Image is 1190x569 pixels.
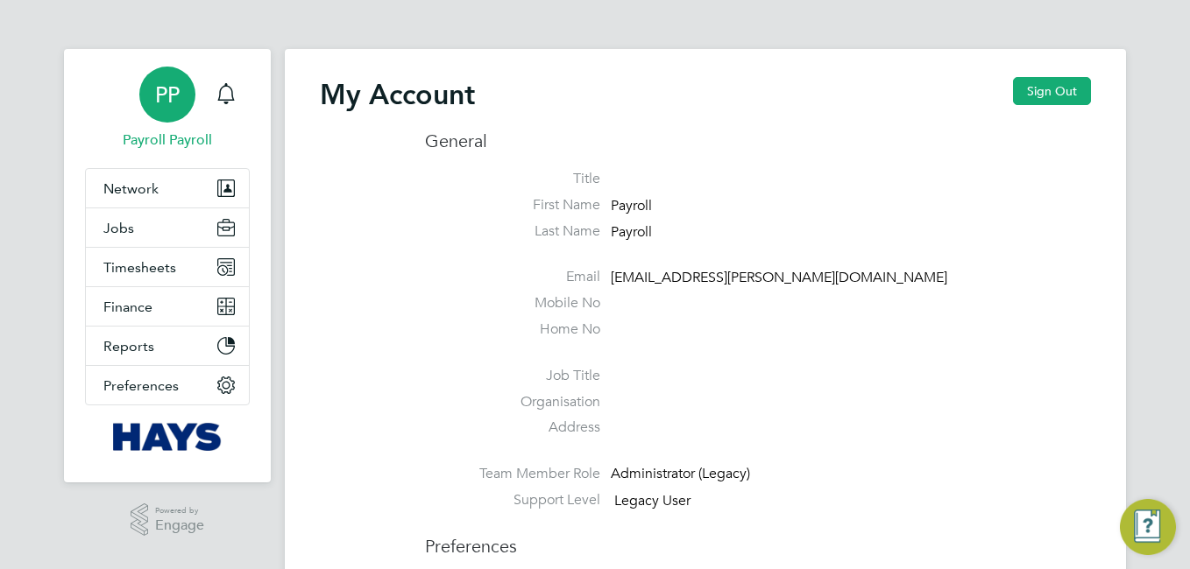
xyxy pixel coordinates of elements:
[103,299,152,315] span: Finance
[425,393,600,411] label: Organisation
[155,503,204,518] span: Powered by
[425,465,600,483] label: Team Member Role
[86,366,249,404] button: Preferences
[155,83,180,106] span: PP
[103,338,154,355] span: Reports
[85,423,250,451] a: Go to home page
[320,77,475,112] h2: My Account
[103,377,179,394] span: Preferences
[611,223,652,241] span: Payroll
[86,169,249,207] button: Network
[425,418,600,437] label: Address
[155,518,204,533] span: Engage
[86,287,249,326] button: Finance
[85,67,250,151] a: PPPayroll Payroll
[86,208,249,247] button: Jobs
[611,197,652,214] span: Payroll
[425,517,1091,558] h3: Preferences
[425,170,600,188] label: Title
[64,49,271,482] nav: Main navigation
[425,491,600,509] label: Support Level
[425,130,1091,152] h3: General
[1120,499,1176,555] button: Engage Resource Center
[425,222,600,241] label: Last Name
[85,130,250,151] span: Payroll Payroll
[103,259,176,276] span: Timesheets
[425,268,600,286] label: Email
[425,196,600,214] label: First Name
[614,492,691,509] span: Legacy User
[103,220,134,236] span: Jobs
[611,270,947,287] span: [EMAIL_ADDRESS][PERSON_NAME][DOMAIN_NAME]
[425,320,600,339] label: Home No
[611,465,777,483] div: Administrator (Legacy)
[113,423,223,451] img: hays-logo-retina.png
[103,180,159,197] span: Network
[1013,77,1091,105] button: Sign Out
[425,294,600,313] label: Mobile No
[86,248,249,286] button: Timesheets
[131,503,205,537] a: Powered byEngage
[425,367,600,385] label: Job Title
[86,327,249,365] button: Reports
